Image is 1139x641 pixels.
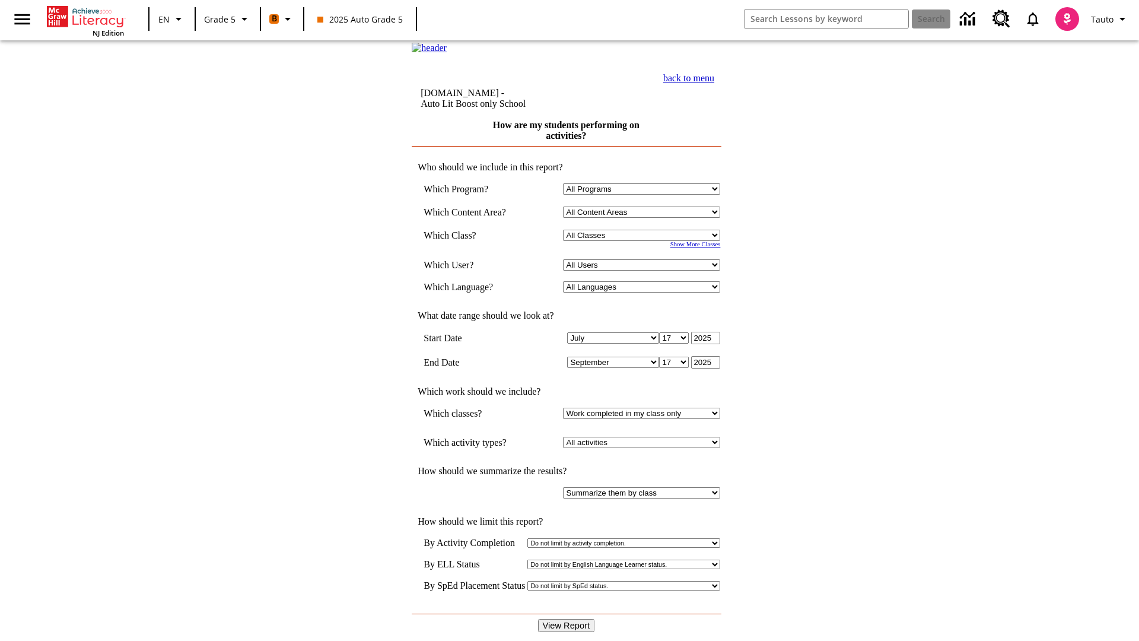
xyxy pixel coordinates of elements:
td: Which activity types? [424,437,523,448]
a: Notifications [1017,4,1048,34]
span: NJ Edition [93,28,124,37]
td: By Activity Completion [424,538,525,548]
td: How should we summarize the results? [412,466,720,477]
a: Data Center [953,3,985,36]
a: back to menu [663,73,714,83]
span: EN [158,13,170,26]
td: Which Language? [424,281,523,293]
button: Select a new avatar [1048,4,1086,34]
span: 2025 Auto Grade 5 [317,13,403,26]
nobr: Which Content Area? [424,207,506,217]
td: Which Program? [424,183,523,195]
button: Language: EN, Select a language [153,8,191,30]
td: Who should we include in this report? [412,162,720,173]
img: header [412,43,447,53]
td: End Date [424,356,523,369]
button: Profile/Settings [1086,8,1134,30]
button: Open side menu [5,2,40,37]
span: B [272,11,277,26]
td: By SpEd Placement Status [424,580,525,591]
a: Show More Classes [670,241,721,247]
td: Which classes? [424,408,523,419]
input: search field [745,9,908,28]
td: Which Class? [424,230,523,241]
button: Boost Class color is orange. Change class color [265,8,300,30]
img: avatar image [1055,7,1079,31]
nobr: Auto Lit Boost only School [421,99,526,109]
button: Grade: Grade 5, Select a grade [199,8,256,30]
div: Home [47,4,124,37]
td: What date range should we look at? [412,310,720,321]
a: How are my students performing on activities? [493,120,640,141]
input: View Report [538,619,595,632]
td: How should we limit this report? [412,516,720,527]
td: [DOMAIN_NAME] - [421,88,602,109]
td: Which work should we include? [412,386,720,397]
td: By ELL Status [424,559,525,570]
td: Which User? [424,259,523,271]
span: Grade 5 [204,13,236,26]
span: Tauto [1091,13,1113,26]
a: Resource Center, Will open in new tab [985,3,1017,35]
td: Start Date [424,332,523,344]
